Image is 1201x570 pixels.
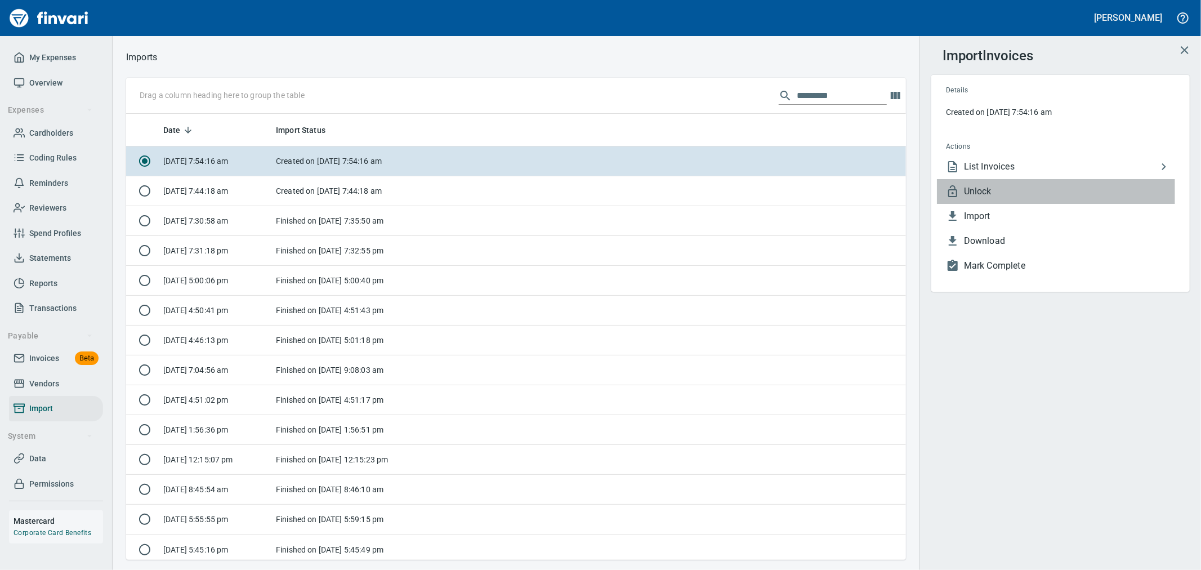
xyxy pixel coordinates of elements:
[271,415,412,445] td: Finished on [DATE] 1:56:51 pm
[276,123,325,137] span: Import Status
[29,377,59,391] span: Vendors
[14,515,103,527] h6: Mastercard
[29,226,81,241] span: Spend Profiles
[3,100,97,121] button: Expenses
[159,266,271,296] td: [DATE] 5:00:06 pm
[271,206,412,236] td: Finished on [DATE] 7:35:50 am
[943,45,1033,64] h3: Import Invoices
[29,277,57,291] span: Reports
[159,385,271,415] td: [DATE] 4:51:02 pm
[159,206,271,236] td: [DATE] 7:30:58 am
[9,396,103,421] a: Import
[3,426,97,447] button: System
[9,446,103,471] a: Data
[159,146,271,176] td: [DATE] 7:54:16 am
[964,160,1157,173] span: List Invoices
[159,176,271,206] td: [DATE] 7:44:18 am
[7,5,91,32] img: Finvari
[9,471,103,497] a: Permissions
[271,535,412,565] td: Finished on [DATE] 5:45:49 pm
[271,146,412,176] td: Created on [DATE] 7:54:16 am
[29,351,59,366] span: Invoices
[271,296,412,326] td: Finished on [DATE] 4:51:43 pm
[937,106,1175,118] p: Created on [DATE] 7:54:16 am
[9,121,103,146] a: Cardholders
[9,195,103,221] a: Reviewers
[946,85,1070,96] span: Details
[159,475,271,505] td: [DATE] 8:45:54 am
[29,477,74,491] span: Permissions
[140,90,305,101] p: Drag a column heading here to group the table
[9,246,103,271] a: Statements
[964,210,1175,223] span: Import
[964,234,1175,248] span: Download
[29,176,68,190] span: Reminders
[159,415,271,445] td: [DATE] 1:56:36 pm
[29,251,71,265] span: Statements
[276,123,340,137] span: Import Status
[8,103,93,117] span: Expenses
[887,87,904,104] button: Choose columns to display
[1171,37,1198,64] button: Close import
[964,259,1175,273] span: Mark Complete
[964,185,1175,198] span: Unlock
[159,355,271,385] td: [DATE] 7:04:56 am
[3,326,97,346] button: Payable
[159,326,271,355] td: [DATE] 4:46:13 pm
[159,505,271,535] td: [DATE] 5:55:55 pm
[271,266,412,296] td: Finished on [DATE] 5:00:40 pm
[163,123,181,137] span: Date
[29,301,77,315] span: Transactions
[9,171,103,196] a: Reminders
[271,176,412,206] td: Created on [DATE] 7:44:18 am
[159,445,271,475] td: [DATE] 12:15:07 pm
[159,535,271,565] td: [DATE] 5:45:16 pm
[9,296,103,321] a: Transactions
[271,355,412,385] td: Finished on [DATE] 9:08:03 am
[126,51,157,64] nav: breadcrumb
[1092,9,1165,26] button: [PERSON_NAME]
[271,505,412,535] td: Finished on [DATE] 5:59:15 pm
[29,452,46,466] span: Data
[9,221,103,246] a: Spend Profiles
[29,201,66,215] span: Reviewers
[9,145,103,171] a: Coding Rules
[9,45,103,70] a: My Expenses
[1095,12,1162,24] h5: [PERSON_NAME]
[271,236,412,266] td: Finished on [DATE] 7:32:55 pm
[14,529,91,537] a: Corporate Card Benefits
[8,329,93,343] span: Payable
[9,371,103,397] a: Vendors
[271,445,412,475] td: Finished on [DATE] 12:15:23 pm
[946,141,1071,153] span: Actions
[271,475,412,505] td: Finished on [DATE] 8:46:10 am
[163,123,195,137] span: Date
[9,70,103,96] a: Overview
[29,76,62,90] span: Overview
[29,51,76,65] span: My Expenses
[29,126,73,140] span: Cardholders
[271,385,412,415] td: Finished on [DATE] 4:51:17 pm
[9,346,103,371] a: InvoicesBeta
[8,429,93,443] span: System
[159,236,271,266] td: [DATE] 7:31:18 pm
[159,296,271,326] td: [DATE] 4:50:41 pm
[29,402,53,416] span: Import
[271,326,412,355] td: Finished on [DATE] 5:01:18 pm
[9,271,103,296] a: Reports
[75,352,99,365] span: Beta
[29,151,77,165] span: Coding Rules
[126,51,157,64] p: Imports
